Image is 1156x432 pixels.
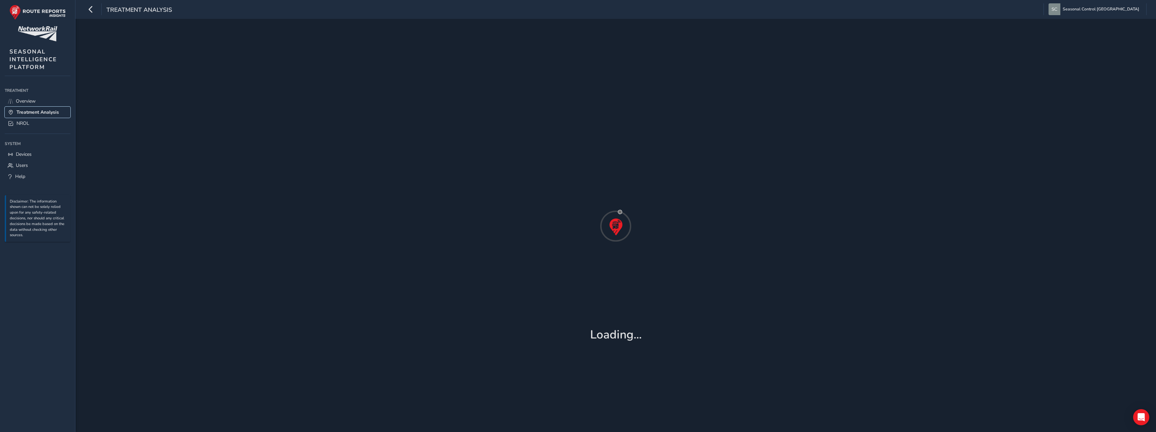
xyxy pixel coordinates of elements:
span: Help [15,173,25,180]
a: Users [5,160,70,171]
div: Treatment [5,85,70,96]
div: Open Intercom Messenger [1133,409,1149,425]
a: Devices [5,149,70,160]
span: Seasonal Control [GEOGRAPHIC_DATA] [1063,3,1139,15]
span: Treatment Analysis [106,6,172,15]
img: customer logo [18,26,57,41]
button: Seasonal Control [GEOGRAPHIC_DATA] [1049,3,1142,15]
span: Devices [16,151,32,157]
img: rr logo [9,5,66,20]
a: NROL [5,118,70,129]
img: diamond-layout [1049,3,1060,15]
span: Users [16,162,28,169]
span: SEASONAL INTELLIGENCE PLATFORM [9,48,57,71]
span: NROL [17,120,29,127]
span: Overview [16,98,36,104]
p: Disclaimer: The information shown can not be solely relied upon for any safety-related decisions,... [10,199,67,239]
div: System [5,139,70,149]
span: Treatment Analysis [17,109,59,115]
a: Treatment Analysis [5,107,70,118]
h1: Loading... [590,328,642,342]
a: Help [5,171,70,182]
a: Overview [5,96,70,107]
